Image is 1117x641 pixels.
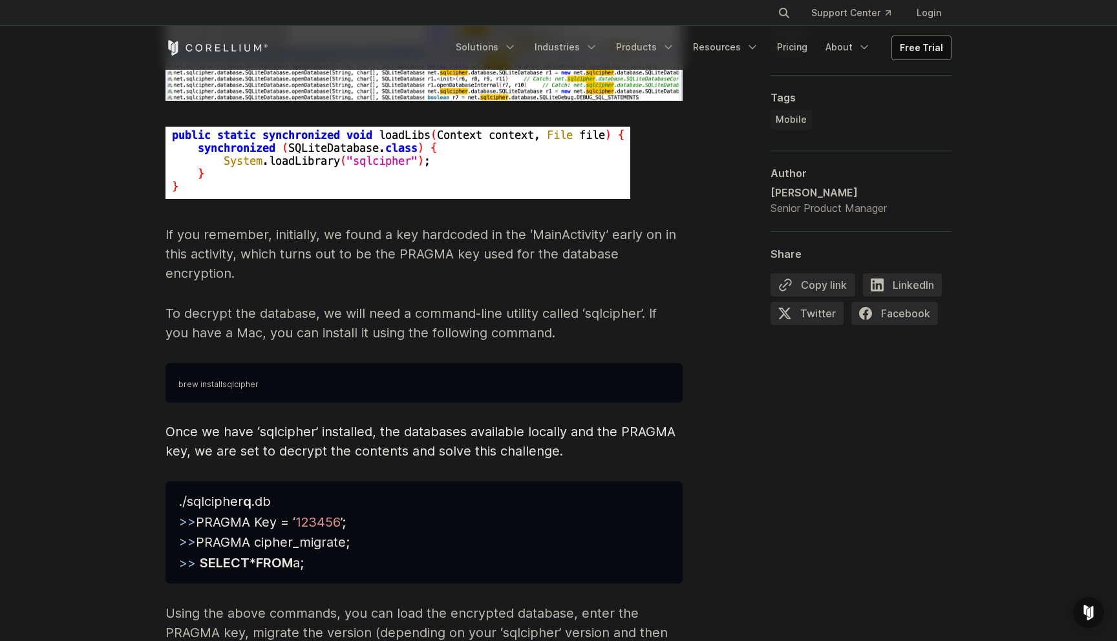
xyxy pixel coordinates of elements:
[863,273,950,302] a: LinkedIn
[771,302,844,325] span: Twitter
[771,247,952,260] div: Share
[801,1,901,25] a: Support Center
[527,36,606,59] a: Industries
[771,167,952,180] div: Author
[448,36,952,60] div: Navigation Menu
[851,302,946,330] a: Facebook
[179,555,196,571] span: >>
[178,379,222,389] span: brew install
[863,273,942,297] span: LinkedIn
[906,1,952,25] a: Login
[771,302,851,330] a: Twitter
[243,494,251,509] strong: q
[771,273,855,297] button: Copy link
[685,36,767,59] a: Resources
[200,555,250,571] strong: SELECT
[818,36,878,59] a: About
[179,494,350,571] span: ./sqlcipher .db PRAGMA Key = ‘ ’; PRAGMA cipher_migrate; * a;
[608,36,683,59] a: Products
[1073,597,1104,628] div: Open Intercom Messenger
[222,379,259,389] span: sqlcipher
[165,225,683,283] p: If you remember, initially, we found a key hardcoded in the ‘MainActivity’ early on in this activ...
[256,555,293,571] strong: FROM
[762,1,952,25] div: Navigation Menu
[851,302,938,325] span: Facebook
[165,424,676,459] span: Once we have ‘sqlcipher’ installed, the databases available locally and the PRAGMA key, we are se...
[771,91,952,104] div: Tags
[776,113,807,126] span: Mobile
[772,1,796,25] button: Search
[179,514,196,530] span: >>
[179,534,196,550] span: >>
[165,40,268,56] a: Corellium Home
[771,200,887,216] div: Senior Product Manager
[165,127,630,199] img: Public static synchronized void
[448,36,524,59] a: Solutions
[892,36,951,59] a: Free Trial
[771,109,812,130] a: Mobile
[769,36,815,59] a: Pricing
[165,304,683,342] p: To decrypt the database, we will need a command-line utility called ‘sqlcipher’. If you have a Ma...
[295,514,341,530] span: 123456
[771,185,887,200] div: [PERSON_NAME]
